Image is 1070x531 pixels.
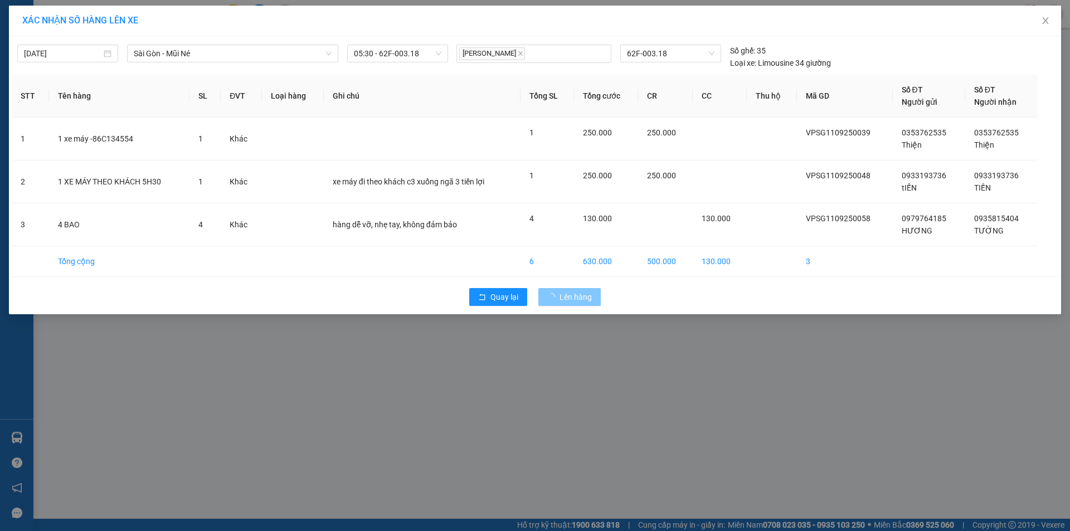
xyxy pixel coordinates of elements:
span: close [518,51,523,56]
td: 2 [12,160,49,203]
span: 05:30 - 62F-003.18 [354,45,441,62]
span: XÁC NHẬN SỐ HÀNG LÊN XE [22,15,138,26]
div: Limousine 34 giường [730,57,831,69]
td: Tổng cộng [49,246,189,277]
span: HƯƠNG [902,226,932,235]
span: 1 [198,177,203,186]
span: Loại xe: [730,57,756,69]
td: 6 [521,246,574,277]
td: Khác [221,203,262,246]
th: Thu hộ [747,75,796,118]
span: Người nhận [974,98,1016,106]
th: Tổng SL [521,75,574,118]
td: 1 [12,118,49,160]
th: ĐVT [221,75,262,118]
span: 4 [529,214,534,223]
span: Thiện [902,140,922,149]
span: loading [547,293,560,301]
td: Khác [221,160,262,203]
td: 3 [797,246,893,277]
span: VPSG1109250048 [806,171,870,180]
td: 630.000 [574,246,638,277]
button: Lên hàng [538,288,601,306]
span: 1 [198,134,203,143]
span: TIẾN [974,183,991,192]
span: Số ĐT [902,85,923,94]
span: Số ĐT [974,85,995,94]
span: rollback [478,293,486,302]
span: Sài Gòn - Mũi Né [134,45,332,62]
th: Mã GD [797,75,893,118]
button: rollbackQuay lại [469,288,527,306]
span: Số ghế: [730,45,755,57]
th: SL [189,75,221,118]
span: 0353762535 [974,128,1019,137]
span: 250.000 [583,128,612,137]
th: Ghi chú [324,75,521,118]
span: VPSG1109250039 [806,128,870,137]
span: 4 [198,220,203,229]
th: CR [638,75,693,118]
span: VPSG1109250058 [806,214,870,223]
th: STT [12,75,49,118]
span: 0935815404 [974,214,1019,223]
td: 500.000 [638,246,693,277]
th: Tổng cước [574,75,638,118]
th: CC [693,75,747,118]
td: 4 BAO [49,203,189,246]
td: Khác [221,118,262,160]
span: 0353762535 [902,128,946,137]
td: 1 xe máy -86C134554 [49,118,189,160]
input: 12/09/2025 [24,47,101,60]
td: 130.000 [693,246,747,277]
span: 62F-003.18 [627,45,714,62]
span: Người gửi [902,98,937,106]
span: 0933193736 [902,171,946,180]
span: Thiện [974,140,994,149]
th: Tên hàng [49,75,189,118]
span: 250.000 [647,171,676,180]
span: Quay lại [490,291,518,303]
span: TƯỜNG [974,226,1004,235]
span: 250.000 [647,128,676,137]
span: 0979764185 [902,214,946,223]
td: 3 [12,203,49,246]
span: 1 [529,171,534,180]
span: [PERSON_NAME] [459,47,525,60]
span: xe máy đi theo khách c3 xuống ngã 3 tiến lợi [333,177,484,186]
span: hàng dễ vỡ, nhẹ tay, không đảm bảo [333,220,457,229]
span: 1 [529,128,534,137]
button: Close [1030,6,1061,37]
span: 0933193736 [974,171,1019,180]
span: 250.000 [583,171,612,180]
div: 35 [730,45,766,57]
span: tIẾN [902,183,917,192]
span: down [325,50,332,57]
span: 130.000 [702,214,731,223]
span: 130.000 [583,214,612,223]
td: 1 XE MÁY THEO KHÁCH 5H30 [49,160,189,203]
span: Lên hàng [560,291,592,303]
span: close [1041,16,1050,25]
th: Loại hàng [262,75,323,118]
